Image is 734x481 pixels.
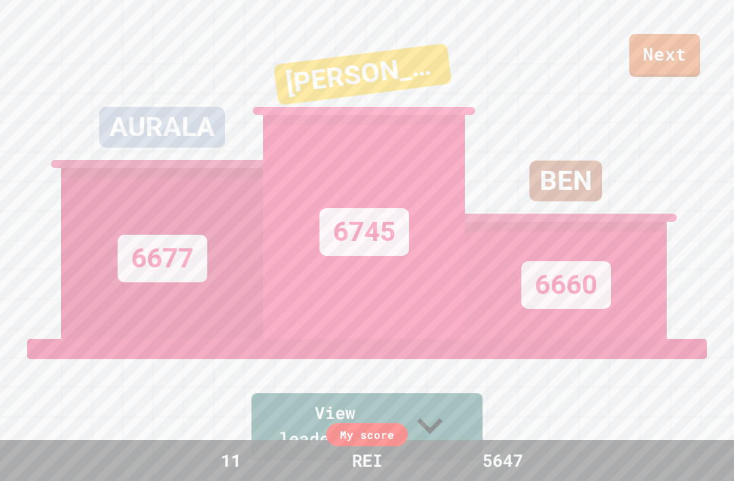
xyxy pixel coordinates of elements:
div: 6677 [118,235,207,282]
div: 5647 [452,448,554,474]
a: View leaderboard [251,393,483,461]
div: [PERSON_NAME] [273,43,452,105]
div: BEN [529,161,602,201]
div: AURALA [99,107,225,148]
div: REI [338,448,396,474]
div: 6745 [319,208,409,256]
div: My score [326,423,408,446]
div: 11 [180,448,282,474]
div: 6660 [521,261,611,309]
